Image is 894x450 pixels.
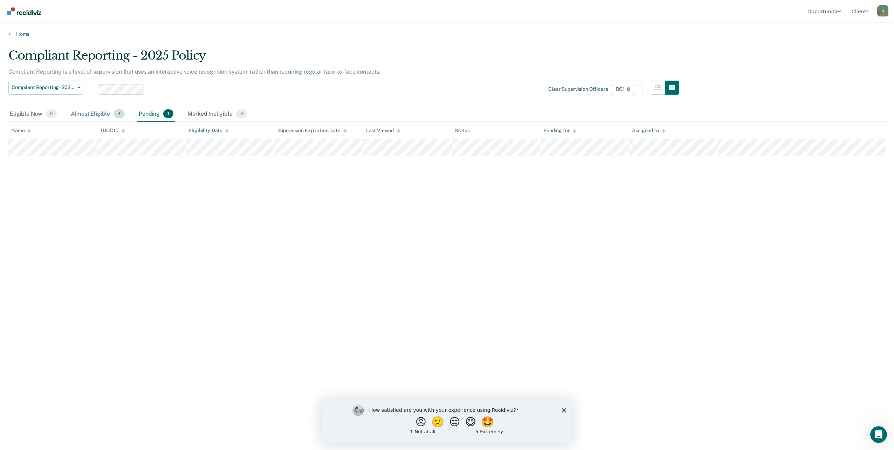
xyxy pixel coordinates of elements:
div: TDOC ID [100,128,125,134]
button: Compliant Reporting - 2025 Policy [8,81,83,95]
span: 0 [46,109,57,118]
div: Assigned to [632,128,665,134]
div: Status [455,128,470,134]
div: Pending for [543,128,576,134]
div: Almost Eligible4 [69,107,126,122]
span: 1 [163,109,173,118]
div: Supervision Expiration Date [277,128,347,134]
iframe: Intercom live chat [870,426,887,443]
button: Profile dropdown button [877,5,888,16]
span: 4 [114,109,125,118]
div: Clear supervision officers [548,86,608,92]
div: D P [877,5,888,16]
img: Recidiviz [7,7,41,15]
div: Compliant Reporting - 2025 Policy [8,48,679,68]
div: Eligible Now0 [8,107,58,122]
div: Pending1 [137,107,175,122]
span: Compliant Reporting - 2025 Policy [12,84,75,90]
div: Name [11,128,31,134]
span: D61 [611,84,635,95]
div: Marked Ineligible0 [186,107,248,122]
p: Compliant Reporting is a level of supervision that uses an interactive voice recognition system, ... [8,68,380,75]
div: Last Viewed [366,128,400,134]
div: Eligibility Date [188,128,229,134]
span: 0 [236,109,247,118]
iframe: Survey by Kim from Recidiviz [322,398,572,443]
a: Home [8,31,886,37]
